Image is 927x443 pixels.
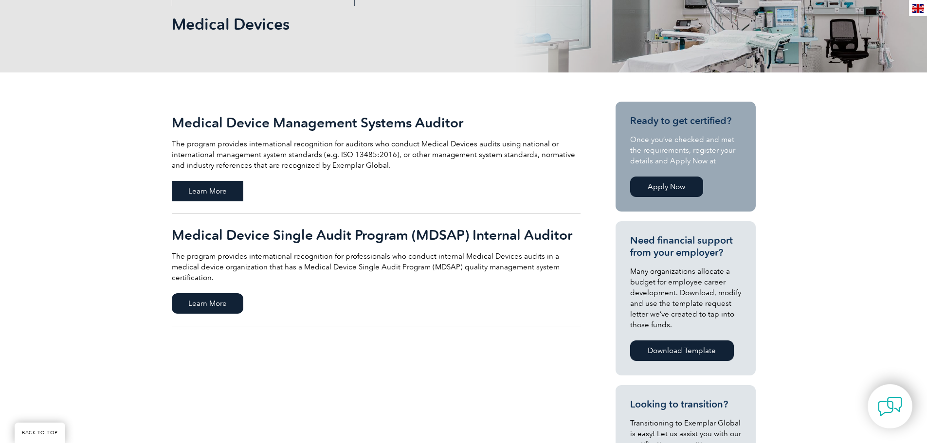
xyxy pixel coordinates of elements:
a: BACK TO TOP [15,423,65,443]
a: Apply Now [630,177,703,197]
img: en [912,4,924,13]
h3: Looking to transition? [630,398,741,410]
h3: Ready to get certified? [630,115,741,127]
a: Medical Device Management Systems Auditor The program provides international recognition for audi... [172,102,581,214]
p: Once you’ve checked and met the requirements, register your details and Apply Now at [630,134,741,166]
p: The program provides international recognition for auditors who conduct Medical Devices audits us... [172,139,581,171]
span: Learn More [172,181,243,201]
h3: Need financial support from your employer? [630,234,741,259]
h1: Medical Devices [172,15,545,34]
a: Medical Device Single Audit Program (MDSAP) Internal Auditor The program provides international r... [172,214,581,326]
h2: Medical Device Single Audit Program (MDSAP) Internal Auditor [172,227,581,243]
p: Many organizations allocate a budget for employee career development. Download, modify and use th... [630,266,741,330]
img: contact-chat.png [878,394,902,419]
a: Download Template [630,340,734,361]
span: Learn More [172,293,243,314]
h2: Medical Device Management Systems Auditor [172,115,581,130]
p: The program provides international recognition for professionals who conduct internal Medical Dev... [172,251,581,283]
